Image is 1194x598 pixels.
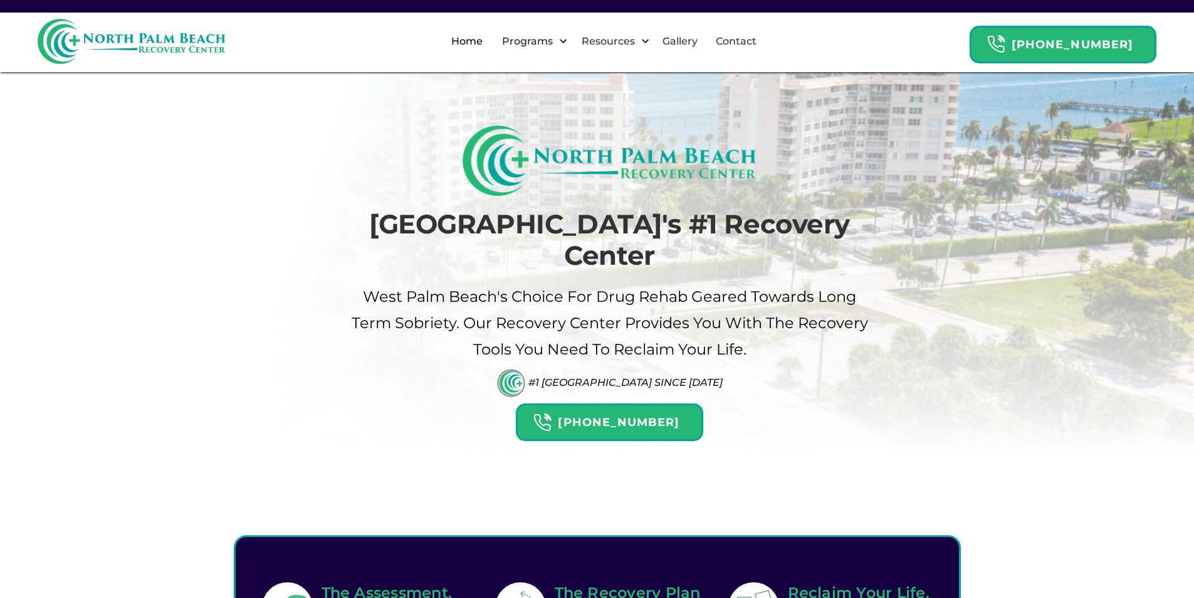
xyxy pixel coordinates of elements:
div: Resources [579,34,638,49]
img: North Palm Beach Recovery Logo (Rectangle) [463,125,757,196]
img: Header Calendar Icons [987,35,1005,54]
a: Header Calendar Icons[PHONE_NUMBER] [516,397,703,441]
div: Programs [499,34,556,49]
div: #1 [GEOGRAPHIC_DATA] Since [DATE] [528,376,723,388]
img: Header Calendar Icons [533,413,552,432]
a: Contact [708,21,764,61]
div: Resources [571,21,653,61]
a: Home [444,21,490,61]
p: West palm beach's Choice For drug Rehab Geared Towards Long term sobriety. Our Recovery Center pr... [350,284,870,363]
div: Programs [491,21,571,61]
strong: [PHONE_NUMBER] [558,415,679,429]
a: Header Calendar Icons[PHONE_NUMBER] [970,19,1156,63]
a: Gallery [655,21,705,61]
h1: [GEOGRAPHIC_DATA]'s #1 Recovery Center [350,208,870,272]
strong: [PHONE_NUMBER] [1012,38,1133,51]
